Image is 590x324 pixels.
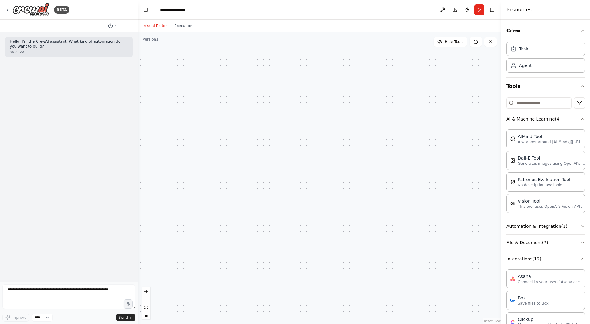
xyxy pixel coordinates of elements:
[506,235,585,251] button: File & Document(7)
[518,273,585,279] div: Asana
[11,315,26,320] span: Improve
[12,3,49,17] img: Logo
[2,314,29,322] button: Improve
[518,316,580,322] div: Clickup
[506,251,585,267] button: Integrations(19)
[488,6,497,14] button: Hide right sidebar
[160,7,185,13] nav: breadcrumb
[518,198,585,204] div: Vision Tool
[142,287,150,295] button: zoom in
[510,136,515,141] img: AIMindTool
[140,22,171,30] button: Visual Editor
[518,155,585,161] div: Dall-E Tool
[518,133,585,140] div: AIMind Tool
[510,180,515,184] img: PatronusEvalTool
[506,218,585,234] button: Automation & Integration(1)
[434,37,467,47] button: Hide Tools
[141,6,150,14] button: Hide left sidebar
[142,311,150,319] button: toggle interactivity
[518,295,549,301] div: Box
[518,279,585,284] p: Connect to your users’ Asana accounts
[506,6,532,14] h4: Resources
[510,276,515,281] img: Asana
[506,78,585,95] button: Tools
[54,6,69,14] div: BETA
[142,287,150,319] div: React Flow controls
[123,22,133,30] button: Start a new chat
[106,22,120,30] button: Switch to previous chat
[506,22,585,39] button: Crew
[519,46,528,52] div: Task
[119,315,128,320] span: Send
[518,161,585,166] p: Generates images using OpenAI's Dall-E model.
[484,319,501,323] a: React Flow attribution
[116,314,135,321] button: Send
[10,50,128,55] div: 06:27 PM
[10,39,128,49] p: Hello! I'm the CrewAI assistant. What kind of automation do you want to build?
[506,39,585,77] div: Crew
[510,298,515,303] img: Box
[171,22,196,30] button: Execution
[143,37,159,42] div: Version 1
[506,127,585,218] div: AI & Machine Learning(4)
[124,299,133,309] button: Click to speak your automation idea
[142,295,150,303] button: zoom out
[445,39,463,44] span: Hide Tools
[506,111,585,127] button: AI & Machine Learning(4)
[510,201,515,206] img: VisionTool
[518,301,549,306] p: Save files to Box
[518,140,585,144] p: A wrapper around [AI-Minds]([URL][DOMAIN_NAME]). Useful for when you need answers to questions fr...
[518,183,570,188] p: No description available
[519,62,532,69] div: Agent
[518,176,570,183] div: Patronus Evaluation Tool
[518,204,585,209] p: This tool uses OpenAI's Vision API to describe the contents of an image.
[510,158,515,163] img: DallETool
[142,303,150,311] button: fit view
